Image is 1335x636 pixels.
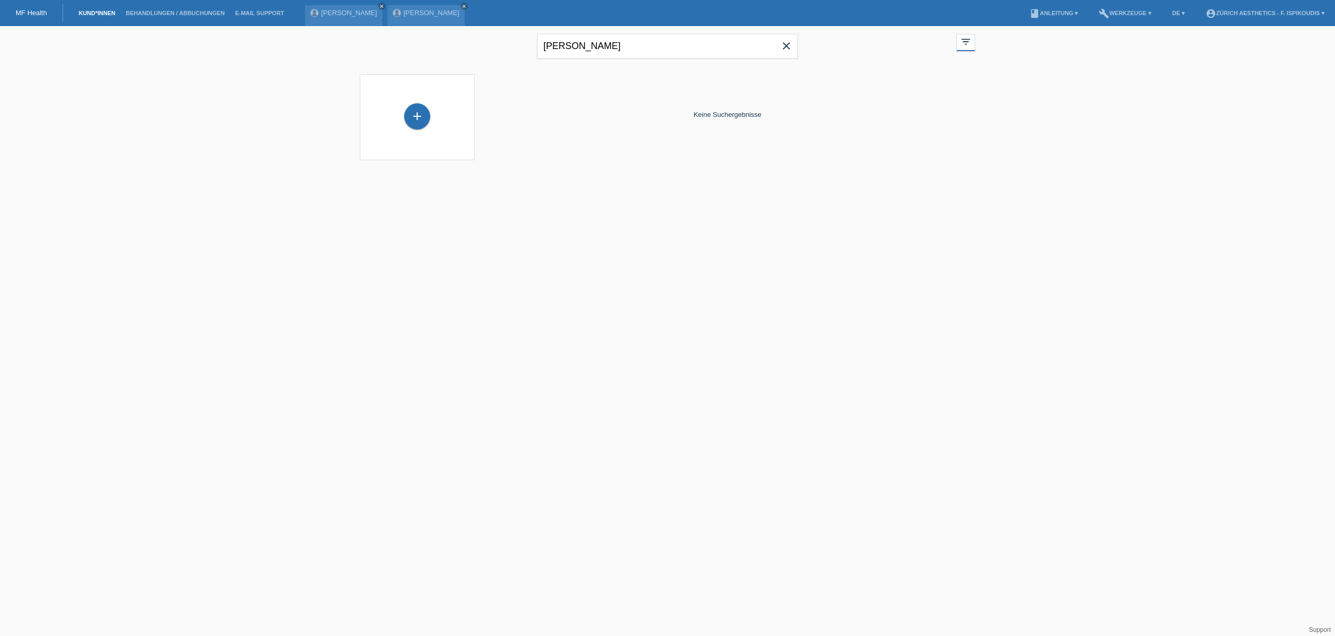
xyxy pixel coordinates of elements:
a: [PERSON_NAME] [404,9,459,17]
a: Behandlungen / Abbuchungen [120,10,230,16]
input: Suche... [537,34,798,58]
i: close [379,4,384,9]
a: MF Health [16,9,47,17]
a: close [378,3,385,10]
a: E-Mail Support [230,10,289,16]
a: Kund*innen [74,10,120,16]
a: account_circleZürich Aesthetics - F. Ispikoudis ▾ [1200,10,1330,16]
div: Keine Suchergebnisse [480,69,975,160]
a: [PERSON_NAME] [321,9,377,17]
a: bookAnleitung ▾ [1024,10,1083,16]
a: DE ▾ [1167,10,1190,16]
i: close [462,4,467,9]
div: Kund*in hinzufügen [405,107,430,125]
i: close [780,40,793,52]
i: account_circle [1206,8,1216,19]
i: build [1099,8,1109,19]
a: buildWerkzeuge ▾ [1094,10,1157,16]
i: book [1029,8,1040,19]
a: close [460,3,468,10]
a: Support [1309,626,1331,633]
i: filter_list [960,36,972,47]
